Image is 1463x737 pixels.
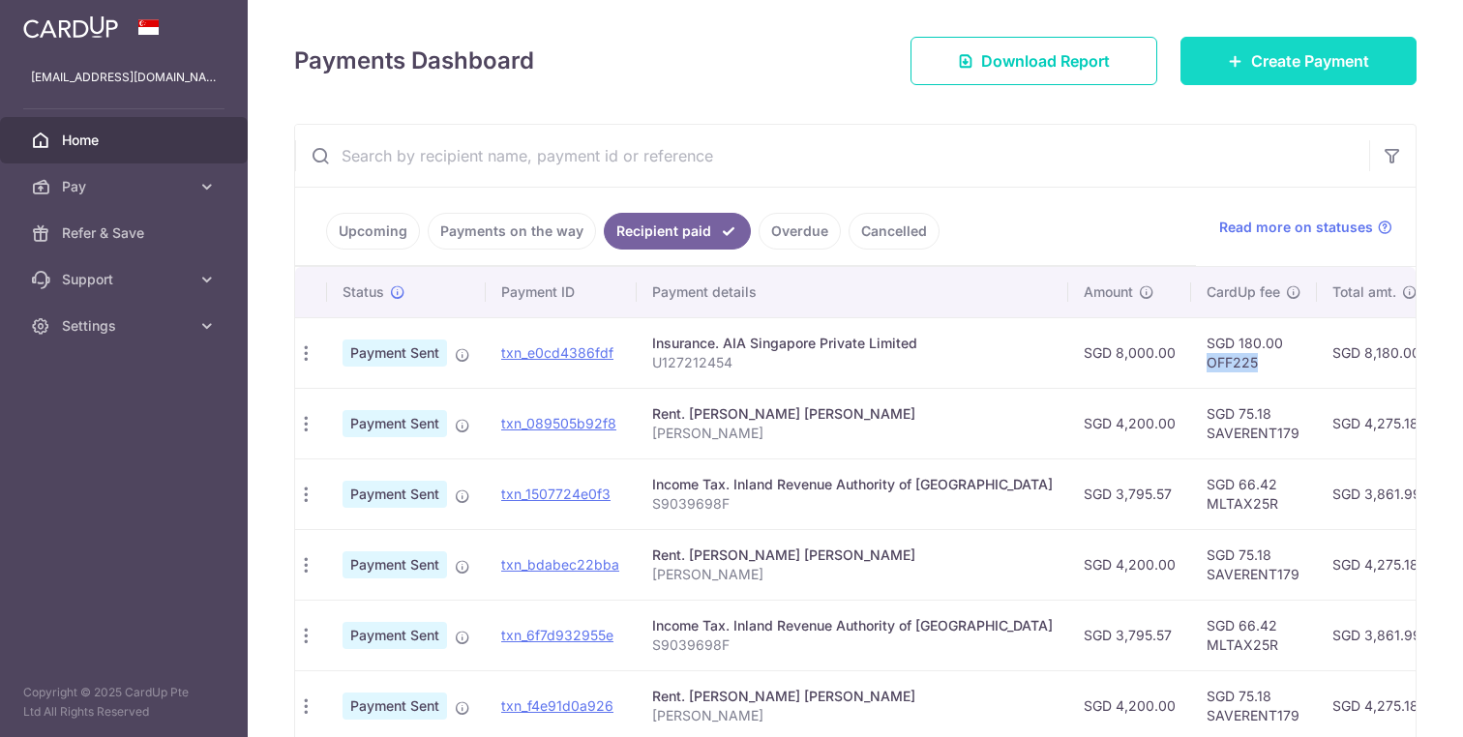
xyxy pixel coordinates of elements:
span: Settings [62,316,190,336]
a: txn_f4e91d0a926 [501,697,613,714]
a: Read more on statuses [1219,218,1392,237]
span: Total amt. [1332,282,1396,302]
span: Payment Sent [343,481,447,508]
a: Download Report [911,37,1157,85]
th: Payment details [637,267,1068,317]
a: Upcoming [326,213,420,250]
td: SGD 4,200.00 [1068,529,1191,600]
div: Rent. [PERSON_NAME] [PERSON_NAME] [652,545,1053,565]
a: Create Payment [1180,37,1417,85]
td: SGD 3,795.57 [1068,600,1191,670]
span: CardUp fee [1207,282,1280,302]
div: Income Tax. Inland Revenue Authority of [GEOGRAPHIC_DATA] [652,616,1053,635]
p: [EMAIL_ADDRESS][DOMAIN_NAME] [31,68,217,87]
span: Payment Sent [343,551,447,578]
div: Rent. [PERSON_NAME] [PERSON_NAME] [652,687,1053,706]
p: [PERSON_NAME] [652,706,1053,725]
div: Rent. [PERSON_NAME] [PERSON_NAME] [652,404,1053,424]
td: SGD 4,200.00 [1068,388,1191,458]
p: U127212454 [652,353,1053,372]
img: CardUp [23,15,118,39]
span: Download Report [981,49,1110,73]
td: SGD 4,275.18 [1317,529,1437,600]
td: SGD 75.18 SAVERENT179 [1191,388,1317,458]
span: Read more on statuses [1219,218,1373,237]
span: Payment Sent [343,339,447,367]
p: [PERSON_NAME] [652,565,1053,584]
a: txn_bdabec22bba [501,556,619,573]
td: SGD 3,861.99 [1317,458,1437,529]
span: Support [62,270,190,289]
a: txn_089505b92f8 [501,415,616,431]
h4: Payments Dashboard [294,44,534,78]
a: Overdue [759,213,841,250]
td: SGD 3,861.99 [1317,600,1437,670]
span: Payment Sent [343,410,447,437]
a: Cancelled [849,213,940,250]
td: SGD 75.18 SAVERENT179 [1191,529,1317,600]
td: SGD 4,275.18 [1317,388,1437,458]
td: SGD 66.42 MLTAX25R [1191,600,1317,670]
span: Refer & Save [62,223,190,243]
td: SGD 3,795.57 [1068,458,1191,529]
p: [PERSON_NAME] [652,424,1053,443]
div: Insurance. AIA Singapore Private Limited [652,334,1053,353]
p: S9039698F [652,494,1053,514]
a: Payments on the way [428,213,596,250]
span: Create Payment [1251,49,1369,73]
p: S9039698F [652,635,1053,655]
span: Payment Sent [343,622,447,649]
td: SGD 8,180.00 [1317,317,1437,388]
span: Pay [62,177,190,196]
td: SGD 180.00 OFF225 [1191,317,1317,388]
div: Income Tax. Inland Revenue Authority of [GEOGRAPHIC_DATA] [652,475,1053,494]
span: Status [343,282,384,302]
span: Amount [1084,282,1133,302]
span: Home [62,131,190,150]
input: Search by recipient name, payment id or reference [295,125,1369,187]
a: txn_e0cd4386fdf [501,344,613,361]
th: Payment ID [486,267,637,317]
td: SGD 66.42 MLTAX25R [1191,458,1317,529]
td: SGD 8,000.00 [1068,317,1191,388]
span: Payment Sent [343,693,447,720]
a: txn_6f7d932955e [501,627,613,643]
a: txn_1507724e0f3 [501,486,611,502]
a: Recipient paid [604,213,751,250]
